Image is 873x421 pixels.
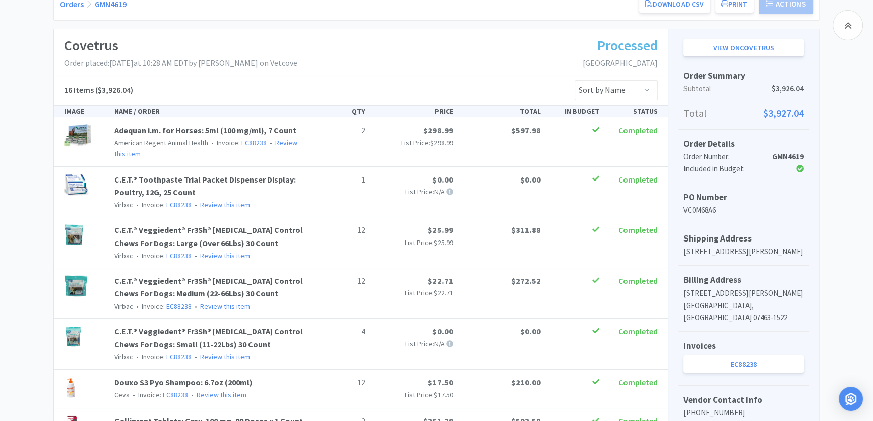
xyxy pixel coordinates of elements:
[683,339,804,353] h5: Invoices
[114,377,253,387] a: Douxo S3 Pyo Shampoo: 6.7oz (200ml)
[133,251,192,260] span: Invoice:
[131,390,137,399] span: •
[64,376,77,398] img: 0672c5f8764042648eb63ac31b5a8553_404042.png
[423,125,453,135] span: $298.99
[618,225,658,235] span: Completed
[114,352,133,362] span: Virbac
[683,299,804,324] p: [GEOGRAPHIC_DATA], [GEOGRAPHIC_DATA] 07463-1522
[64,173,90,196] img: 645e9ae70d424a69a8f770ca8212fcdf_29721.png
[373,186,453,197] p: List Price: N/A
[64,124,91,146] img: b2328f1224bb4e6fae54cabe05bc7411_413796.png
[603,106,662,117] div: STATUS
[683,232,804,246] h5: Shipping Address
[197,390,246,399] a: Review this item
[683,407,804,419] p: [PHONE_NUMBER]
[373,389,453,400] p: List Price:
[618,326,658,336] span: Completed
[683,191,804,204] h5: PO Number
[432,326,453,336] span: $0.00
[511,377,541,387] span: $210.00
[200,352,250,362] a: Review this item
[683,151,764,163] div: Order Number:
[373,287,453,298] p: List Price:
[64,224,84,246] img: de628b433a094f8c8a05342aed979598_263468.png
[135,352,140,362] span: •
[60,106,110,117] div: IMAGE
[763,105,804,122] span: $3,927.04
[114,225,303,248] a: C.E.T.® Veggiedent® Fr3Sh® [MEDICAL_DATA] Control Chews For Dogs: Large (Over 66Lbs) 30 Count
[457,106,545,117] div: TOTAL
[200,200,250,209] a: Review this item
[135,200,140,209] span: •
[114,326,303,349] a: C.E.T.® Veggiedent® Fr3Sh® [MEDICAL_DATA] Control Chews For Dogs: Small (11-22Lbs) 30 Count
[166,302,192,311] a: EC88238
[193,352,199,362] span: •
[241,138,267,147] a: EC88238
[373,237,453,248] p: List Price:
[683,137,804,151] h5: Order Details
[114,125,296,135] a: Adequan i.m. for Horses: 5ml (100 mg/ml), 7 Count
[166,200,192,209] a: EC88238
[618,174,658,185] span: Completed
[683,39,804,56] a: View onCovetrus
[683,69,804,83] h5: Order Summary
[114,251,133,260] span: Virbac
[434,390,453,399] span: $17.50
[193,302,199,311] span: •
[683,273,804,287] h5: Billing Address
[839,387,863,411] div: Open Intercom Messenger
[166,251,192,260] a: EC88238
[683,83,804,95] p: Subtotal
[311,106,369,117] div: QTY
[315,275,365,288] p: 12
[618,125,658,135] span: Completed
[268,138,274,147] span: •
[683,355,804,373] a: EC88238
[428,276,453,286] span: $22.71
[683,105,804,122] p: Total
[114,302,133,311] span: Virbac
[683,204,804,216] p: VC0M68A6
[315,173,365,187] p: 1
[597,36,658,54] span: Processed
[64,325,82,347] img: 4fc3b07451204813a2113c06c430a642_263424.png
[64,85,94,95] span: 16 Items
[618,276,658,286] span: Completed
[772,152,804,161] strong: GMN4619
[64,275,89,297] img: e6b2e39abf1f4f99a74f6220f048b822_263320.png
[683,246,804,258] p: [STREET_ADDRESS][PERSON_NAME]
[315,224,365,237] p: 12
[110,106,311,117] div: NAME / ORDER
[114,174,296,198] a: C.E.T.® Toothpaste Trial Packet Dispenser Display: Poultry, 12G, 25 Count
[369,106,457,117] div: PRICE
[618,377,658,387] span: Completed
[114,390,130,399] span: Ceva
[114,276,303,299] a: C.E.T.® Veggiedent® Fr3Sh® [MEDICAL_DATA] Control Chews For Dogs: Medium (22-66Lbs) 30 Count
[511,276,541,286] span: $272.52
[545,106,603,117] div: IN BUDGET
[200,302,250,311] a: Review this item
[190,390,195,399] span: •
[208,138,267,147] span: Invoice:
[64,84,133,97] h5: ($3,926.04)
[135,302,140,311] span: •
[683,287,804,299] p: [STREET_ADDRESS][PERSON_NAME]
[114,200,133,209] span: Virbac
[315,124,365,137] p: 2
[315,325,365,338] p: 4
[64,56,297,70] p: Order placed: [DATE] at 10:28 AM EDT by [PERSON_NAME] on Vetcove
[520,174,541,185] span: $0.00
[210,138,215,147] span: •
[583,56,658,70] p: [GEOGRAPHIC_DATA]
[428,225,453,235] span: $25.99
[130,390,188,399] span: Invoice:
[200,251,250,260] a: Review this item
[193,251,199,260] span: •
[511,125,541,135] span: $597.98
[683,393,804,407] h5: Vendor Contact Info
[373,338,453,349] p: List Price: N/A
[315,376,365,389] p: 12
[772,83,804,95] span: $3,926.04
[133,352,192,362] span: Invoice:
[434,288,453,297] span: $22.71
